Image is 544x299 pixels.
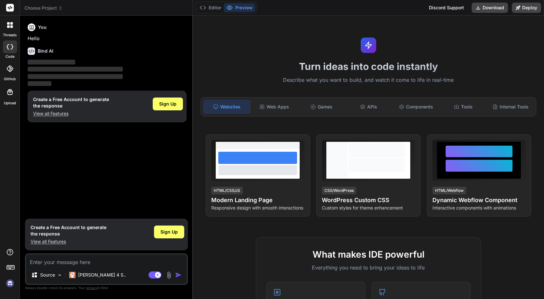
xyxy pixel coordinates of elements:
button: Preview [224,3,255,12]
p: Everything you need to bring your ideas to life [267,264,470,271]
button: Download [472,3,508,13]
img: signin [5,278,15,289]
h6: You [38,24,47,30]
h1: Create a Free Account to generate the response [31,224,106,237]
h6: Bind AI [38,48,53,54]
div: Web Apps [251,100,297,114]
span: Sign Up [159,101,177,107]
span: ‌ [28,60,75,64]
img: attachment [165,271,173,279]
p: Describe what you want to build, and watch it come to life in real-time [197,76,540,84]
span: Choose Project [24,5,63,11]
label: threads [3,32,17,38]
p: Responsive design with smooth interactions [211,205,304,211]
span: Sign Up [160,229,178,235]
h4: WordPress Custom CSS [322,196,415,205]
button: Editor [197,3,224,12]
div: CSS/WordPress [322,187,356,194]
h1: Create a Free Account to generate the response [33,96,109,109]
p: Always double-check its answers. Your in Bind [25,285,188,291]
p: Hello [28,35,186,42]
img: icon [175,272,182,278]
div: APIs [346,100,392,114]
span: ‌ [28,81,51,86]
div: Components [393,100,439,114]
span: privacy [86,286,98,290]
div: Tools [440,100,486,114]
button: Deploy [512,3,541,13]
p: [PERSON_NAME] 4 S.. [78,272,126,278]
label: Upload [4,100,16,106]
p: Source [40,272,55,278]
span: ‌ [28,67,123,72]
div: Internal Tools [487,100,533,114]
div: Games [299,100,345,114]
p: Custom styles for theme enhancement [322,205,415,211]
p: Interactive components with animations [432,205,526,211]
img: Pick Models [57,272,62,278]
h2: What makes IDE powerful [267,248,470,261]
h4: Modern Landing Page [211,196,304,205]
p: View all Features [33,110,109,117]
h4: Dynamic Webflow Component [432,196,526,205]
div: Discord Support [425,3,468,13]
p: View all Features [31,238,106,245]
span: ‌ [28,74,123,79]
h1: Turn ideas into code instantly [197,61,540,72]
div: HTML/Webflow [432,187,466,194]
label: code [5,54,14,59]
label: GitHub [4,76,16,82]
div: Websites [204,100,250,114]
div: HTML/CSS/JS [211,187,243,194]
img: Claude 4 Sonnet [69,272,76,278]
